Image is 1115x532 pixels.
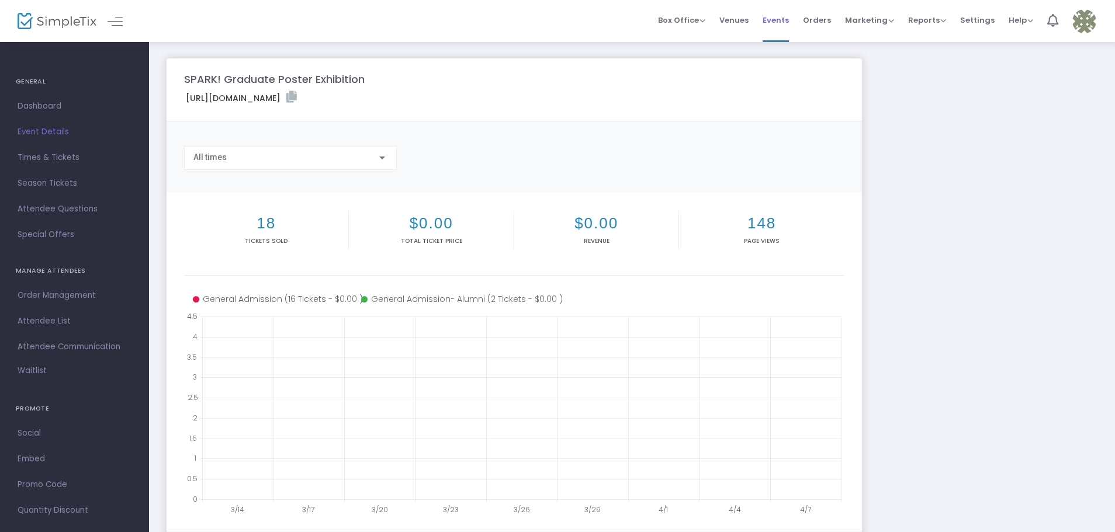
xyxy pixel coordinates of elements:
span: Attendee Questions [18,201,131,217]
span: Embed [18,451,131,467]
text: 3 [193,372,197,382]
text: 3/14 [231,505,244,514]
text: 4 [193,331,198,341]
text: 0 [193,494,198,504]
span: Social [18,426,131,441]
text: 1 [194,453,196,463]
span: Quantity Discount [18,503,131,518]
text: 3/17 [302,505,314,514]
p: Total Ticket Price [351,237,511,245]
label: [URL][DOMAIN_NAME] [186,91,297,105]
p: Tickets sold [186,237,346,245]
text: 3/29 [584,505,601,514]
span: Attendee List [18,314,131,329]
text: 2.5 [188,392,198,402]
h4: MANAGE ATTENDEES [16,259,133,283]
text: 4/4 [729,505,741,514]
span: Dashboard [18,99,131,114]
h2: $0.00 [351,214,511,232]
text: 2 [193,412,198,422]
text: 3/23 [443,505,459,514]
span: All times [193,152,227,162]
span: Events [763,5,789,35]
m-panel-title: SPARK! Graduate Poster Exhibition [184,71,365,87]
span: Settings [960,5,995,35]
h4: PROMOTE [16,397,133,420]
span: Special Offers [18,227,131,242]
text: 3.5 [187,352,197,361]
span: Venues [719,5,749,35]
p: Page Views [681,237,842,245]
span: Help [1009,15,1033,26]
span: Times & Tickets [18,150,131,165]
text: 0.5 [187,474,198,484]
h4: GENERAL [16,70,133,93]
span: Orders [803,5,831,35]
span: Waitlist [18,365,47,377]
text: 4.5 [187,311,198,321]
span: Season Tickets [18,176,131,191]
p: Revenue [517,237,676,245]
span: Event Details [18,124,131,140]
text: 4/7 [800,505,811,514]
text: 1.5 [189,433,197,443]
span: Promo Code [18,477,131,492]
h2: 18 [186,214,346,232]
text: 4/1 [659,505,668,514]
span: Box Office [658,15,705,26]
span: Order Management [18,288,131,303]
h2: $0.00 [517,214,676,232]
span: Reports [908,15,946,26]
text: 3/20 [372,505,388,514]
span: Marketing [845,15,894,26]
h2: 148 [681,214,842,232]
span: Attendee Communication [18,339,131,354]
text: 3/26 [514,505,530,514]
